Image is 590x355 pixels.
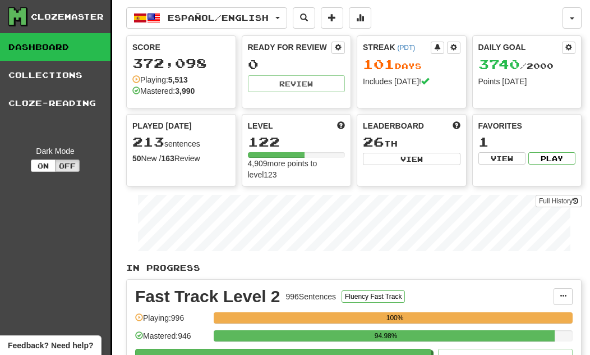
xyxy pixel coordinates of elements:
span: This week in points, UTC [453,120,460,131]
div: Daily Goal [478,42,563,54]
div: 122 [248,135,345,149]
strong: 3,990 [175,87,195,95]
button: Search sentences [293,7,315,29]
div: 94.98% [217,330,555,342]
div: 100% [217,312,573,324]
a: (PDT) [397,44,415,52]
strong: 50 [132,154,141,163]
div: sentences [132,135,230,149]
button: More stats [349,7,371,29]
div: Day s [363,57,460,72]
div: Points [DATE] [478,76,576,87]
div: Streak [363,42,431,53]
button: On [31,160,56,172]
button: Off [55,160,80,172]
div: Includes [DATE]! [363,76,460,87]
div: 0 [248,57,345,71]
button: Play [528,152,575,165]
span: Open feedback widget [8,340,93,351]
button: Add sentence to collection [321,7,343,29]
div: 372,098 [132,56,230,70]
span: Score more points to level up [337,120,345,131]
div: th [363,135,460,149]
div: Mastered: 946 [135,330,208,349]
div: Dark Mode [8,145,102,157]
p: In Progress [126,262,582,274]
button: Review [248,75,345,92]
div: Fast Track Level 2 [135,288,280,305]
span: 3740 [478,56,520,72]
span: Español / English [168,13,269,22]
span: Level [248,120,273,131]
span: Played [DATE] [132,120,192,131]
div: Playing: [132,74,188,85]
span: 101 [363,56,395,72]
span: 26 [363,134,384,149]
button: Fluency Fast Track [342,290,405,303]
span: 213 [132,134,164,149]
button: View [363,153,460,165]
div: Clozemaster [31,11,104,22]
div: Favorites [478,120,576,131]
div: 4,909 more points to level 123 [248,158,345,180]
div: Score [132,42,230,53]
strong: 5,513 [168,75,188,84]
strong: 163 [161,154,174,163]
div: New / Review [132,153,230,164]
div: Playing: 996 [135,312,208,331]
div: 996 Sentences [286,291,337,302]
button: View [478,152,526,165]
div: 1 [478,135,576,149]
div: Ready for Review [248,42,332,53]
button: Español/English [126,7,287,29]
span: / 2000 [478,61,554,71]
span: Leaderboard [363,120,424,131]
a: Full History [536,195,582,207]
div: Mastered: [132,85,195,97]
